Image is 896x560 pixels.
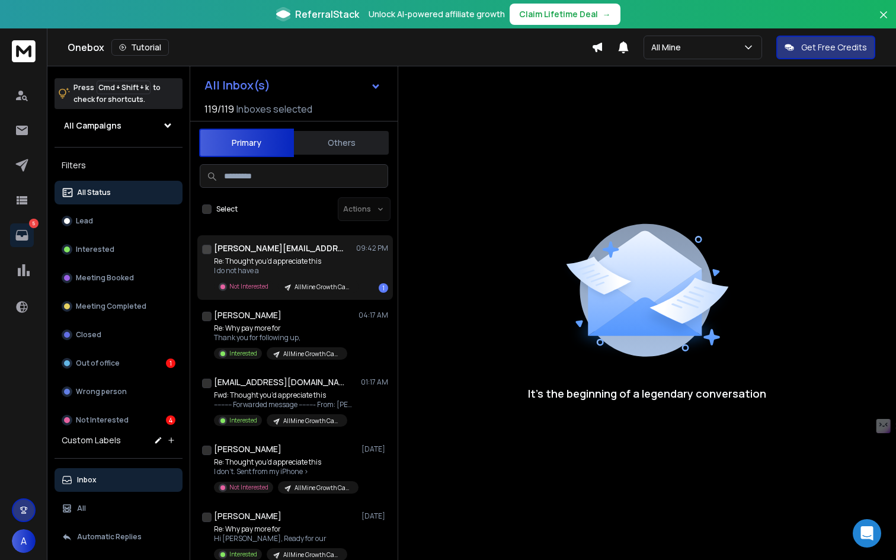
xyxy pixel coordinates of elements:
button: All Inbox(s) [195,73,391,97]
p: [DATE] [361,511,388,521]
button: Close banner [876,7,891,36]
span: ReferralStack [295,7,359,21]
h1: All Campaigns [64,120,121,132]
h3: Inboxes selected [236,102,312,116]
p: Lead [76,216,93,226]
p: All [77,504,86,513]
p: Meeting Completed [76,302,146,311]
button: Tutorial [111,39,169,56]
div: Open Intercom Messenger [853,519,881,548]
div: 1 [166,359,175,368]
button: Claim Lifetime Deal→ [510,4,620,25]
h3: Custom Labels [62,434,121,446]
h3: Filters [55,157,183,174]
p: Press to check for shortcuts. [73,82,161,105]
button: Out of office1 [55,351,183,375]
button: Meeting Booked [55,266,183,290]
h1: [PERSON_NAME] [214,309,281,321]
button: All Campaigns [55,114,183,137]
button: All Status [55,181,183,204]
p: 01:17 AM [361,377,388,387]
button: A [12,529,36,553]
p: Thank you for following up, [214,333,347,343]
p: I don’t. Sent from my iPhone > [214,467,356,476]
p: Wrong person [76,387,127,396]
p: Out of office [76,359,120,368]
span: Cmd + Shift + k [97,81,151,94]
p: AllMine Growth Campaign [295,283,351,292]
p: Re: Why pay more for [214,324,347,333]
button: Automatic Replies [55,525,183,549]
p: 09:42 PM [356,244,388,253]
p: Re: Why pay more for [214,524,347,534]
button: Inbox [55,468,183,492]
button: Interested [55,238,183,261]
p: Not Interested [76,415,129,425]
p: ---------- Forwarded message --------- From: [PERSON_NAME] [214,400,356,409]
p: [DATE] [361,444,388,454]
button: Meeting Completed [55,295,183,318]
h1: All Inbox(s) [204,79,270,91]
button: Lead [55,209,183,233]
p: AllMine Growth Campaign [283,417,340,425]
p: All Status [77,188,111,197]
button: Closed [55,323,183,347]
button: All [55,497,183,520]
button: Primary [199,129,294,157]
p: Meeting Booked [76,273,134,283]
h1: [PERSON_NAME][EMAIL_ADDRESS][PERSON_NAME][DOMAIN_NAME] [214,242,344,254]
h1: [PERSON_NAME] [214,510,281,522]
span: 119 / 119 [204,102,234,116]
label: Select [216,204,238,214]
h1: [PERSON_NAME] [214,443,281,455]
button: Not Interested4 [55,408,183,432]
p: Not Interested [229,483,268,492]
button: Others [294,130,389,156]
p: Inbox [77,475,97,485]
p: Unlock AI-powered affiliate growth [369,8,505,20]
button: Wrong person [55,380,183,404]
p: Interested [229,349,257,358]
p: All Mine [651,41,686,53]
p: AllMine Growth Campaign [295,484,351,492]
p: Re: Thought you’d appreciate this [214,457,356,467]
div: 1 [379,283,388,293]
p: Hi [PERSON_NAME], Ready for our [214,534,347,543]
p: 5 [29,219,39,228]
p: I do not have a [214,266,356,276]
div: 4 [166,415,175,425]
p: AllMine Growth Campaign [283,350,340,359]
button: Get Free Credits [776,36,875,59]
h1: [EMAIL_ADDRESS][DOMAIN_NAME] [214,376,344,388]
div: Onebox [68,39,591,56]
p: Fwd: Thought you’d appreciate this [214,391,356,400]
p: Automatic Replies [77,532,142,542]
p: Re: Thought you’d appreciate this [214,257,356,266]
p: Interested [229,416,257,425]
p: It’s the beginning of a legendary conversation [528,385,766,402]
p: Closed [76,330,101,340]
p: Get Free Credits [801,41,867,53]
a: 5 [10,223,34,247]
p: Interested [76,245,114,254]
p: Not Interested [229,282,268,291]
span: → [603,8,611,20]
p: AllMine Growth Campaign [283,551,340,559]
p: Interested [229,550,257,559]
p: 04:17 AM [359,311,388,320]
